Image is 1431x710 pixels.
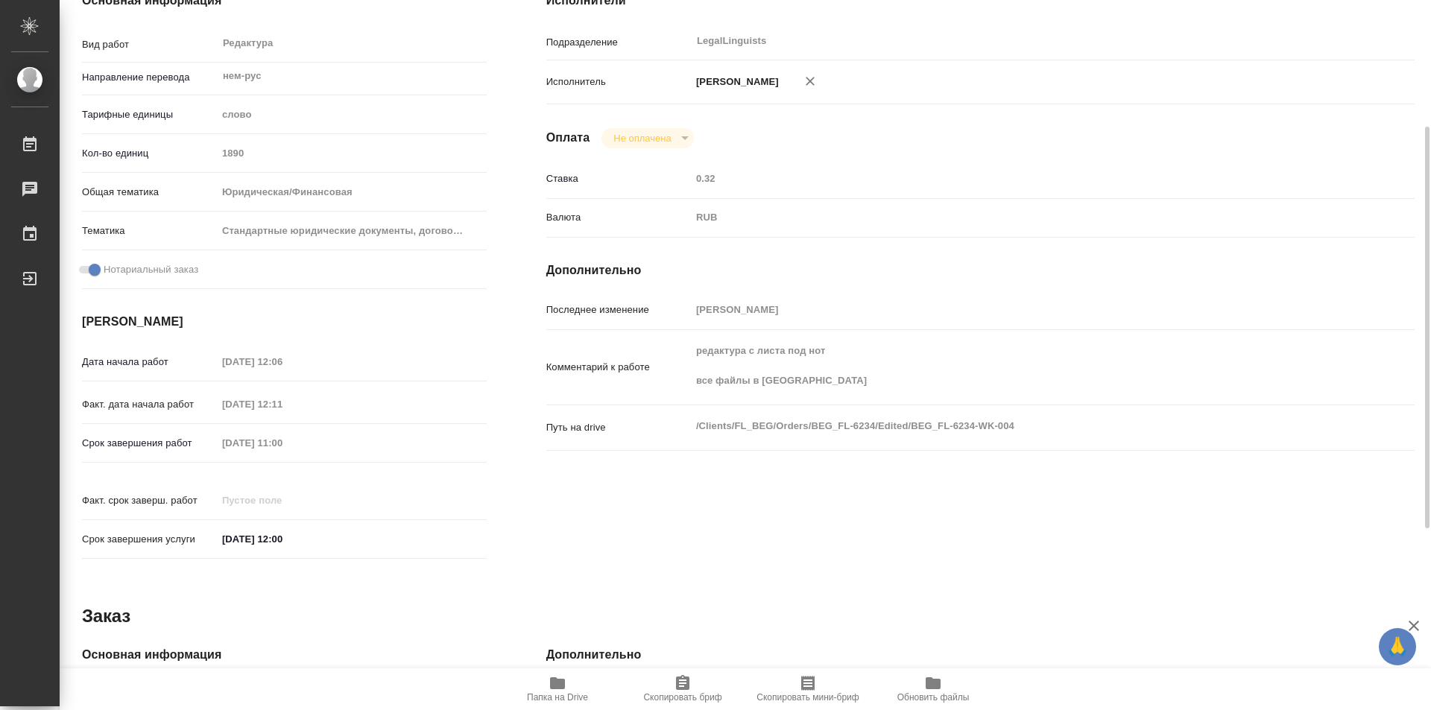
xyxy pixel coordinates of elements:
button: Удалить исполнителя [794,65,827,98]
p: Факт. срок заверш. работ [82,493,217,508]
p: Комментарий к работе [546,360,691,375]
p: Вид работ [82,37,217,52]
button: Обновить файлы [871,668,996,710]
span: Папка на Drive [527,692,588,703]
button: 🙏 [1379,628,1416,665]
input: Пустое поле [691,168,1342,189]
p: Исполнитель [546,75,691,89]
textarea: /Clients/FL_BEG/Orders/BEG_FL-6234/Edited/BEG_FL-6234-WK-004 [691,413,1342,439]
input: ✎ Введи что-нибудь [217,528,347,550]
p: Тематика [82,224,217,238]
button: Скопировать бриф [620,668,745,710]
h4: [PERSON_NAME] [82,313,487,331]
span: 🙏 [1385,631,1410,662]
div: RUB [691,205,1342,230]
p: Срок завершения работ [82,436,217,451]
p: Направление перевода [82,70,217,85]
p: Последнее изменение [546,302,691,317]
div: Не оплачена [601,128,693,148]
p: Срок завершения услуги [82,532,217,547]
h4: Оплата [546,129,590,147]
button: Не оплачена [609,132,675,145]
textarea: редактура с листа под нот все файлы в [GEOGRAPHIC_DATA] [691,338,1342,393]
p: Ставка [546,171,691,186]
span: Скопировать бриф [643,692,721,703]
h4: Дополнительно [546,262,1415,279]
p: Общая тематика [82,185,217,200]
p: Подразделение [546,35,691,50]
h2: Заказ [82,604,130,628]
p: Факт. дата начала работ [82,397,217,412]
input: Пустое поле [217,432,347,454]
p: [PERSON_NAME] [691,75,779,89]
div: слово [217,102,487,127]
input: Пустое поле [691,299,1342,320]
input: Пустое поле [217,489,347,511]
input: Пустое поле [217,393,347,415]
button: Скопировать мини-бриф [745,668,871,710]
p: Дата начала работ [82,355,217,370]
span: Скопировать мини-бриф [756,692,859,703]
div: Стандартные юридические документы, договоры, уставы [217,218,487,244]
input: Пустое поле [217,142,487,164]
p: Путь на drive [546,420,691,435]
h4: Основная информация [82,646,487,664]
p: Валюта [546,210,691,225]
p: Тарифные единицы [82,107,217,122]
h4: Дополнительно [546,646,1415,664]
span: Обновить файлы [897,692,970,703]
button: Папка на Drive [495,668,620,710]
div: Юридическая/Финансовая [217,180,487,205]
p: Кол-во единиц [82,146,217,161]
span: Нотариальный заказ [104,262,198,277]
input: Пустое поле [217,351,347,373]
